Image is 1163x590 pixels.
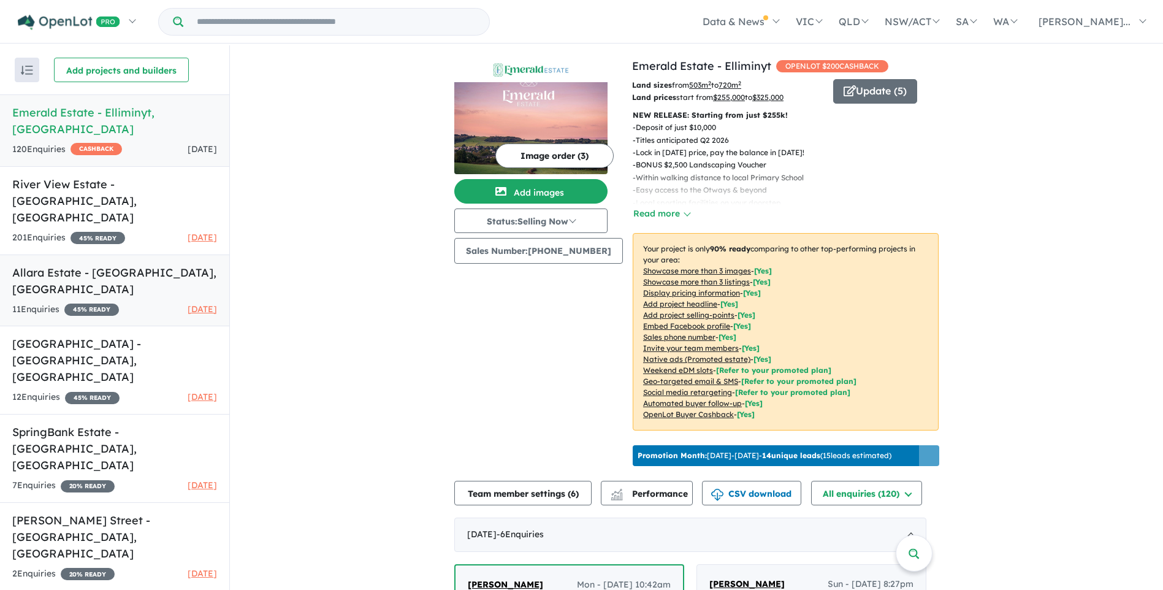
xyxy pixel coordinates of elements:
p: - Local sporting facilities on your doorstep [633,197,869,209]
span: [PERSON_NAME] [468,579,543,590]
b: Land sizes [632,80,672,90]
span: [ Yes ] [738,310,755,320]
a: Emerald Estate - Elliminyt LogoEmerald Estate - Elliminyt [454,58,608,174]
span: [DATE] [188,480,217,491]
img: sort.svg [21,66,33,75]
img: download icon [711,489,723,501]
button: Image order (3) [495,144,614,168]
u: Automated buyer follow-up [643,399,742,408]
span: [DATE] [188,568,217,579]
a: Emerald Estate - Elliminyt [632,59,771,73]
span: [PERSON_NAME] [709,578,785,589]
u: Social media retargeting [643,388,732,397]
span: [Refer to your promoted plan] [716,366,831,375]
b: 90 % ready [710,244,750,253]
span: [ Yes ] [733,321,751,331]
u: Add project headline [643,299,717,308]
div: 11 Enquir ies [12,302,119,317]
u: Native ads (Promoted estate) [643,354,750,364]
u: Weekend eDM slots [643,366,713,375]
u: Display pricing information [643,288,740,297]
button: All enquiries (120) [811,481,922,505]
span: Performance [612,488,688,499]
span: [ Yes ] [753,277,771,286]
span: 45 % READY [64,304,119,316]
span: 6 [571,488,576,499]
u: $ 325,000 [752,93,784,102]
button: Read more [633,207,690,221]
button: Add projects and builders [54,58,189,82]
span: OPENLOT $ 200 CASHBACK [776,60,888,72]
sup: 2 [708,80,711,86]
span: [DATE] [188,144,217,155]
b: 14 unique leads [762,451,820,460]
div: 120 Enquir ies [12,142,122,157]
button: Sales Number:[PHONE_NUMBER] [454,238,623,264]
u: Embed Facebook profile [643,321,730,331]
img: line-chart.svg [611,489,622,496]
p: - Within walking distance to local Primary School [633,172,869,184]
span: [PERSON_NAME]... [1039,15,1131,28]
p: from [632,79,824,91]
h5: [GEOGRAPHIC_DATA] - [GEOGRAPHIC_DATA] , [GEOGRAPHIC_DATA] [12,335,217,385]
h5: [PERSON_NAME] Street - [GEOGRAPHIC_DATA] , [GEOGRAPHIC_DATA] [12,512,217,562]
u: Add project selling-points [643,310,734,320]
h5: Emerald Estate - Elliminyt , [GEOGRAPHIC_DATA] [12,104,217,137]
button: Add images [454,179,608,204]
u: $ 255,000 [713,93,745,102]
span: [ Yes ] [719,332,736,342]
u: Sales phone number [643,332,715,342]
span: [Yes] [753,354,771,364]
sup: 2 [738,80,741,86]
span: [Refer to your promoted plan] [741,377,856,386]
span: to [711,80,741,90]
u: 503 m [689,80,711,90]
div: [DATE] [454,518,926,552]
h5: Allara Estate - [GEOGRAPHIC_DATA] , [GEOGRAPHIC_DATA] [12,264,217,297]
div: 7 Enquir ies [12,478,115,493]
span: - 6 Enquir ies [497,529,544,540]
button: Performance [601,481,693,505]
span: 45 % READY [71,232,125,244]
span: CASHBACK [71,143,122,155]
u: Geo-targeted email & SMS [643,377,738,386]
span: [Yes] [745,399,763,408]
b: Land prices [632,93,676,102]
span: [ Yes ] [742,343,760,353]
p: - Easy access to the Otways & beyond [633,184,869,196]
div: 12 Enquir ies [12,390,120,405]
u: Showcase more than 3 images [643,266,751,275]
img: Emerald Estate - Elliminyt [454,82,608,174]
button: Update (5) [833,79,917,104]
span: [Yes] [737,410,755,419]
img: Openlot PRO Logo White [18,15,120,30]
span: 45 % READY [65,392,120,404]
button: Status:Selling Now [454,209,608,233]
div: 2 Enquir ies [12,567,115,581]
span: 20 % READY [61,568,115,580]
span: [Refer to your promoted plan] [735,388,850,397]
img: Emerald Estate - Elliminyt Logo [459,63,603,77]
p: [DATE] - [DATE] - ( 15 leads estimated) [638,450,891,461]
input: Try estate name, suburb, builder or developer [186,9,487,35]
span: 20 % READY [61,480,115,492]
p: NEW RELEASE: Starting from just $255k! [633,109,939,121]
button: CSV download [702,481,801,505]
u: 720 m [719,80,741,90]
p: Your project is only comparing to other top-performing projects in your area: - - - - - - - - - -... [633,233,939,431]
span: [DATE] [188,304,217,315]
h5: SpringBank Estate - [GEOGRAPHIC_DATA] , [GEOGRAPHIC_DATA] [12,424,217,473]
button: Team member settings (6) [454,481,592,505]
p: - Titles anticipated Q2 2026 [633,134,869,147]
span: [DATE] [188,391,217,402]
span: [DATE] [188,232,217,243]
p: - Lock in [DATE] price, pay the balance in [DATE]! [633,147,869,159]
div: 201 Enquir ies [12,231,125,245]
h5: River View Estate - [GEOGRAPHIC_DATA] , [GEOGRAPHIC_DATA] [12,176,217,226]
span: to [745,93,784,102]
span: [ Yes ] [720,299,738,308]
u: Invite your team members [643,343,739,353]
u: Showcase more than 3 listings [643,277,750,286]
span: [ Yes ] [743,288,761,297]
p: start from [632,91,824,104]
